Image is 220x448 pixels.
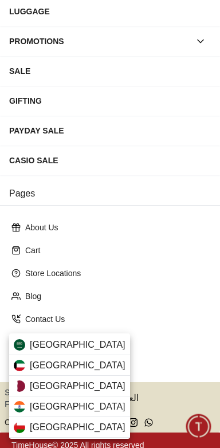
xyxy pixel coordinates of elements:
img: Kuwait [14,360,25,371]
span: [GEOGRAPHIC_DATA] [30,421,125,434]
div: Chat Widget [186,414,211,439]
img: Saudi Arabia [14,339,25,351]
img: Oman [14,422,25,433]
span: [GEOGRAPHIC_DATA] [30,400,125,414]
img: Qatar [14,380,25,392]
span: [GEOGRAPHIC_DATA] [30,359,125,372]
span: [GEOGRAPHIC_DATA] [30,379,125,393]
span: [GEOGRAPHIC_DATA] [30,338,125,352]
img: India [14,401,25,412]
